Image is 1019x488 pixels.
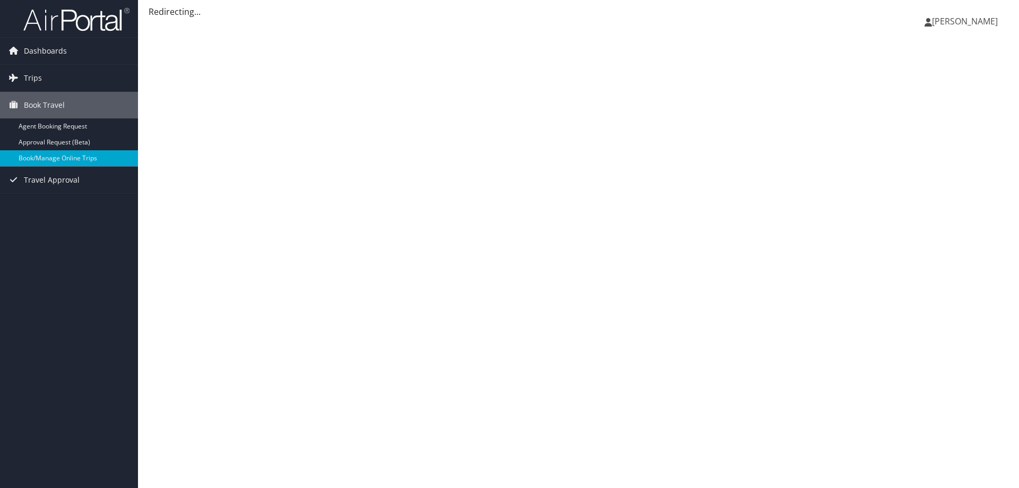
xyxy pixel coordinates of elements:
[23,7,129,32] img: airportal-logo.png
[932,15,998,27] span: [PERSON_NAME]
[24,167,80,193] span: Travel Approval
[149,5,1008,18] div: Redirecting...
[925,5,1008,37] a: [PERSON_NAME]
[24,92,65,118] span: Book Travel
[24,65,42,91] span: Trips
[24,38,67,64] span: Dashboards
